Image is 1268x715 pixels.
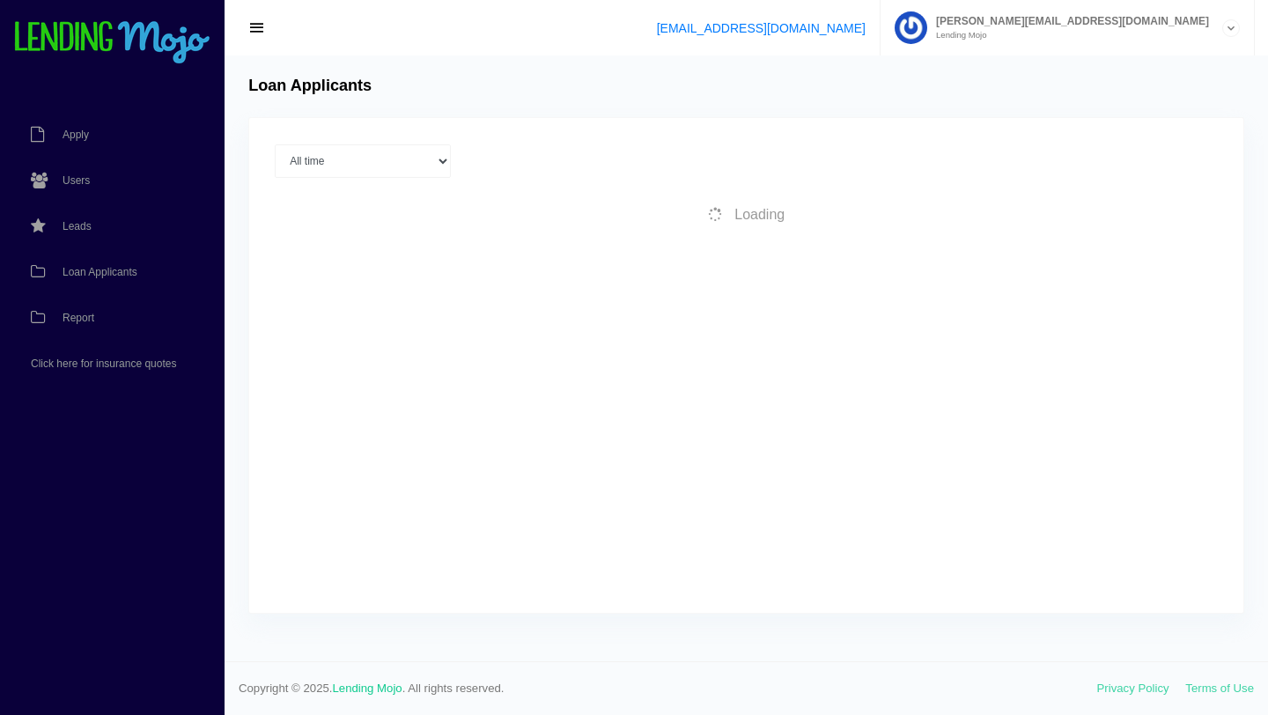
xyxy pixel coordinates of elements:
span: Leads [63,221,92,232]
a: Lending Mojo [333,682,402,695]
span: Users [63,175,90,186]
span: Loading [734,207,785,222]
small: Lending Mojo [927,31,1209,40]
span: Copyright © 2025. . All rights reserved. [239,680,1097,697]
img: Profile image [895,11,927,44]
img: logo-small.png [13,21,211,65]
span: Click here for insurance quotes [31,358,176,369]
span: [PERSON_NAME][EMAIL_ADDRESS][DOMAIN_NAME] [927,16,1209,26]
a: Terms of Use [1185,682,1254,695]
a: Privacy Policy [1097,682,1169,695]
a: [EMAIL_ADDRESS][DOMAIN_NAME] [657,21,866,35]
h4: Loan Applicants [248,77,372,96]
span: Report [63,313,94,323]
span: Loan Applicants [63,267,137,277]
span: Apply [63,129,89,140]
